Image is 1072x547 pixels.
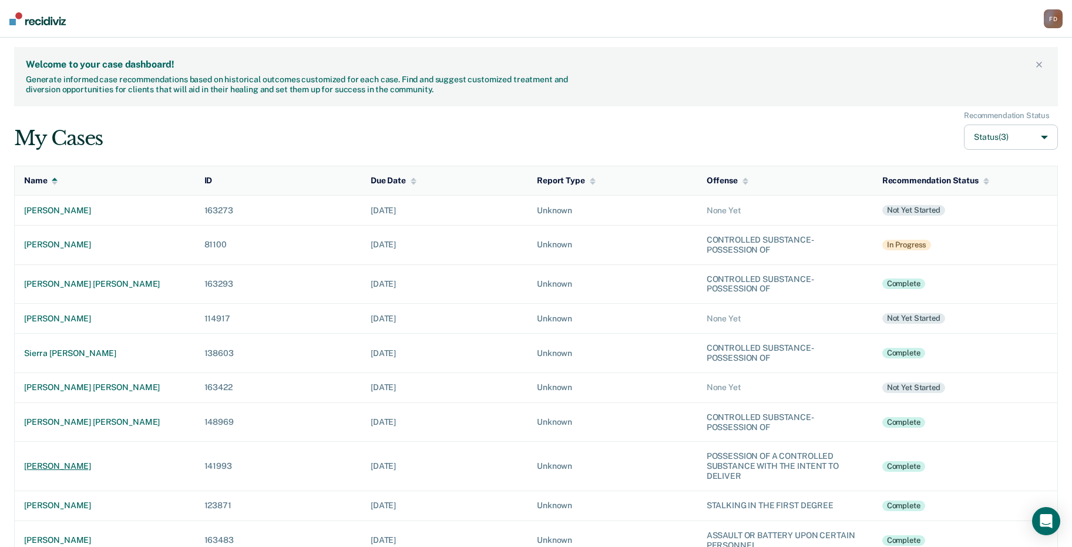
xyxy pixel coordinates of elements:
[1044,9,1063,28] button: FD
[371,176,416,186] div: Due Date
[964,111,1050,120] div: Recommendation Status
[195,225,361,264] td: 81100
[527,225,697,264] td: Unknown
[24,279,186,289] div: [PERSON_NAME] [PERSON_NAME]
[9,12,66,25] img: Recidiviz
[24,348,186,358] div: sierra [PERSON_NAME]
[195,373,361,402] td: 163422
[24,501,186,511] div: [PERSON_NAME]
[537,176,595,186] div: Report Type
[964,125,1058,150] button: Status(3)
[882,417,925,428] div: Complete
[361,442,527,491] td: [DATE]
[24,382,186,392] div: [PERSON_NAME] [PERSON_NAME]
[361,373,527,402] td: [DATE]
[707,176,748,186] div: Offense
[361,195,527,225] td: [DATE]
[707,235,863,255] div: CONTROLLED SUBSTANCE-POSSESSION OF
[361,225,527,264] td: [DATE]
[26,59,1032,70] div: Welcome to your case dashboard!
[195,334,361,373] td: 138603
[24,461,186,471] div: [PERSON_NAME]
[361,304,527,334] td: [DATE]
[195,304,361,334] td: 114917
[882,501,925,511] div: Complete
[195,442,361,491] td: 141993
[527,442,697,491] td: Unknown
[707,501,863,511] div: STALKING IN THE FIRST DEGREE
[24,240,186,250] div: [PERSON_NAME]
[707,274,863,294] div: CONTROLLED SUBSTANCE-POSSESSION OF
[1032,507,1060,535] div: Open Intercom Messenger
[882,313,945,324] div: Not yet started
[195,491,361,521] td: 123871
[882,535,925,546] div: Complete
[527,264,697,304] td: Unknown
[24,206,186,216] div: [PERSON_NAME]
[361,264,527,304] td: [DATE]
[707,451,863,481] div: POSSESSION OF A CONTROLLED SUBSTANCE WITH THE INTENT TO DELIVER
[24,417,186,427] div: [PERSON_NAME] [PERSON_NAME]
[195,264,361,304] td: 163293
[707,314,863,324] div: None Yet
[195,402,361,442] td: 148969
[882,205,945,216] div: Not yet started
[882,278,925,289] div: Complete
[361,491,527,521] td: [DATE]
[204,176,213,186] div: ID
[361,334,527,373] td: [DATE]
[707,343,863,363] div: CONTROLLED SUBSTANCE-POSSESSION OF
[882,176,989,186] div: Recommendation Status
[882,461,925,472] div: Complete
[527,491,697,521] td: Unknown
[707,412,863,432] div: CONTROLLED SUBSTANCE-POSSESSION OF
[882,382,945,393] div: Not yet started
[527,334,697,373] td: Unknown
[361,402,527,442] td: [DATE]
[195,195,361,225] td: 163273
[26,75,572,95] div: Generate informed case recommendations based on historical outcomes customized for each case. Fin...
[14,126,103,150] div: My Cases
[24,314,186,324] div: [PERSON_NAME]
[527,195,697,225] td: Unknown
[527,304,697,334] td: Unknown
[1044,9,1063,28] div: F D
[24,535,186,545] div: [PERSON_NAME]
[882,348,925,358] div: Complete
[707,206,863,216] div: None Yet
[24,176,58,186] div: Name
[707,382,863,392] div: None Yet
[527,402,697,442] td: Unknown
[882,240,932,250] div: In Progress
[527,373,697,402] td: Unknown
